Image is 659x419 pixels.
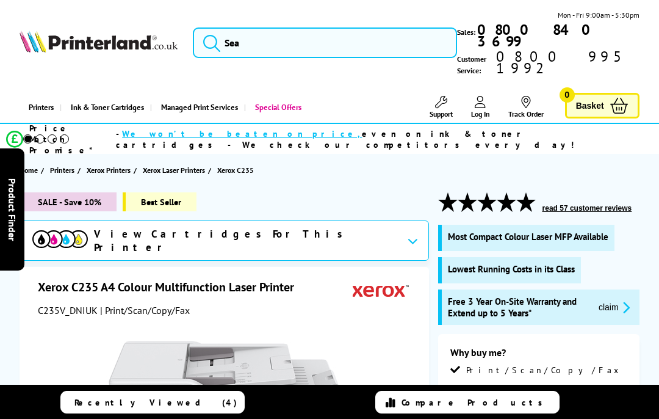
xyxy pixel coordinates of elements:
span: Printers [50,164,74,177]
a: Support [430,96,453,118]
a: Track Order [508,96,544,118]
span: 0800 995 1992 [494,51,639,74]
a: Printers [50,164,77,177]
div: - even on ink & toner cartridges - We check our competitors every day! [116,128,627,150]
a: Xerox Laser Printers [143,164,208,177]
span: Xerox Printers [87,164,131,177]
span: | Print/Scan/Copy/Fax [100,304,190,316]
a: 0800 840 3699 [475,24,639,47]
a: Special Offers [244,92,308,123]
span: Free 3 Year On-Site Warranty and Extend up to 5 Years* [448,296,589,319]
span: Customer Service: [457,51,639,76]
span: Xerox Laser Printers [143,164,205,177]
span: Ink & Toner Cartridges [71,92,144,123]
a: Managed Print Services [150,92,244,123]
a: Recently Viewed (4) [60,391,245,414]
span: C235V_DNIUK [38,304,98,316]
span: 0 [560,87,575,103]
a: Printerland Logo [20,31,178,56]
a: Compare Products [375,391,560,414]
a: Home [20,164,41,177]
div: Why buy me? [450,346,627,365]
img: Xerox [353,279,409,302]
span: Product Finder [6,178,18,241]
span: Compare Products [402,397,549,408]
img: Printerland Logo [20,31,178,53]
span: Lowest Running Costs in its Class [448,263,575,275]
span: SALE - Save 10% [20,192,117,211]
span: Mon - Fri 9:00am - 5:30pm [558,9,639,21]
a: Xerox Printers [87,164,134,177]
a: Basket 0 [565,93,639,119]
span: Log In [471,109,490,118]
span: We won’t be beaten on price, [122,128,362,139]
span: Print/Scan/Copy/Fax [466,365,623,376]
b: 0800 840 3699 [477,20,599,51]
span: Sales: [457,26,475,38]
a: Xerox C235 [217,164,257,177]
button: read 57 customer reviews [539,203,636,213]
span: Recently Viewed (4) [74,397,237,408]
span: Price Match Promise* [29,123,116,156]
span: Support [430,109,453,118]
h1: Xerox C235 A4 Colour Multifunction Laser Printer [38,279,306,295]
input: Sea [193,27,457,58]
span: Xerox C235 [217,164,254,177]
span: Most Compact Colour Laser MFP Available [448,231,608,242]
button: promo-description [595,301,633,315]
span: Home [20,164,38,177]
img: View Cartridges [32,230,87,247]
li: modal_Promise [6,128,627,150]
a: Printers [20,92,60,123]
span: View Cartridges For This Printer [94,227,397,254]
span: Basket [576,98,604,114]
a: Log In [471,96,490,118]
a: Ink & Toner Cartridges [60,92,150,123]
span: Best Seller [123,192,196,211]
